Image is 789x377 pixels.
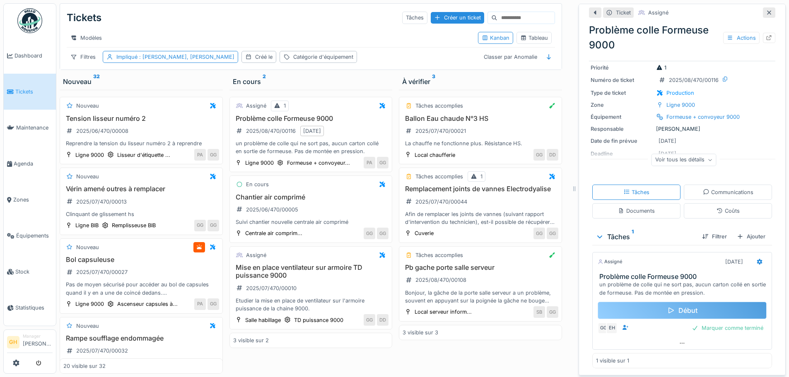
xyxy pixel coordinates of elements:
[15,304,53,312] span: Statistiques
[431,12,484,23] div: Créer un ticket
[415,276,466,284] div: 2025/08/470/00108
[7,336,19,348] li: GH
[432,77,435,86] sup: 3
[666,101,695,109] div: Ligne 9000
[403,139,558,147] div: La chauffe ne fonctionne plus. Résistance HS.
[14,52,53,60] span: Dashboard
[245,159,274,167] div: Ligne 9000
[63,210,219,218] div: Clinquant de glissement hs
[648,9,668,17] div: Assigné
[263,77,266,86] sup: 2
[520,34,548,42] div: Tableau
[415,229,434,237] div: Cuverie
[599,281,768,296] div: un problème de colle qui ne sort pas, aucun carton collé en sortie de formeuse. Pas de montée en ...
[591,125,653,133] div: Responsable
[377,157,388,168] div: GG
[666,113,740,121] div: Formeuse + convoyeur 9000
[63,77,220,86] div: Nouveau
[4,38,56,74] a: Dashboard
[364,157,375,168] div: PA
[598,302,767,319] div: Début
[255,53,273,61] div: Créé le
[4,254,56,290] a: Stock
[403,329,438,336] div: 3 visible sur 3
[7,333,53,353] a: GH Manager[PERSON_NAME]
[415,173,463,180] div: Tâches accomplies
[76,102,99,110] div: Nouveau
[303,127,321,135] div: [DATE]
[480,51,541,63] div: Classer par Anomalie
[63,115,219,122] h3: Tension lisseur numéro 2
[659,137,676,145] div: [DATE]
[4,218,56,254] a: Équipements
[233,336,269,344] div: 3 visible sur 2
[63,362,106,370] div: 20 visible sur 32
[651,154,717,166] div: Voir tous les détails
[246,284,297,292] div: 2025/07/470/00010
[598,258,623,265] div: Assigné
[194,220,206,231] div: GG
[377,228,388,239] div: GG
[482,34,509,42] div: Kanban
[591,113,653,121] div: Équipement
[4,74,56,110] a: Tickets
[208,220,219,231] div: GG
[723,32,760,44] div: Actions
[616,9,631,17] div: Ticket
[75,221,99,229] div: Ligne BIB
[233,193,389,201] h3: Chantier air comprimé
[364,314,375,326] div: GG
[480,173,483,180] div: 1
[15,88,53,96] span: Tickets
[4,146,56,182] a: Agenda
[63,139,219,147] div: Reprendre la tension du lisseur numéro 2 à reprendre
[415,102,463,110] div: Tâches accomplies
[725,258,743,266] div: [DATE]
[16,232,53,240] span: Équipements
[618,207,655,215] div: Documents
[116,53,234,61] div: Impliqué
[117,300,178,308] div: Ascenseur capsules à...
[4,110,56,146] a: Maintenance
[245,229,302,237] div: Centrale air comprim...
[598,322,609,334] div: GG
[246,251,266,259] div: Assigné
[63,334,219,342] h3: Rampe soufflage endommagée
[63,256,219,264] h3: Bol capsuleuse
[284,102,286,110] div: 1
[364,228,375,239] div: GG
[23,333,53,351] li: [PERSON_NAME]
[246,102,266,110] div: Assigné
[293,53,353,61] div: Catégorie d'équipement
[589,23,775,53] div: Problème colle Formeuse 9000
[596,232,695,242] div: Tâches
[403,264,558,271] h3: Pb gache porte salle serveur
[63,281,219,296] div: Pas de moyen sécurisé pour accéder au bol de capsules quand il y en a une de coincé dedans. (Mett...
[76,173,99,180] div: Nouveau
[403,210,558,226] div: Afin de remplacer les joints de vannes (suivant rapport d'intervention du technicien), est-il pos...
[233,264,389,279] h3: Mise en place ventilateur sur armoire TD puissance 9000
[591,89,653,97] div: Type de ticket
[13,196,53,204] span: Zones
[547,149,558,161] div: DD
[656,64,666,72] div: 1
[294,316,343,324] div: TD puissance 9000
[699,231,730,242] div: Filtrer
[63,185,219,193] h3: Vérin amené outres à remplacer
[76,347,128,355] div: 2025/07/470/00032
[287,159,350,167] div: Formeuse + convoyeur...
[403,289,558,305] div: Bonjour, la gâche de la porte salle serveur a un problème, souvent en appuyant sur la poignée la ...
[67,32,106,44] div: Modèles
[75,300,104,308] div: Ligne 9000
[194,149,206,161] div: PA
[112,221,156,229] div: Remplisseuse BIB
[415,198,467,206] div: 2025/07/470/00044
[623,188,649,196] div: Tâches
[377,314,388,326] div: DD
[246,206,298,214] div: 2025/06/470/00005
[138,54,234,60] span: : [PERSON_NAME], [PERSON_NAME]
[67,7,101,29] div: Tickets
[246,127,296,135] div: 2025/08/470/00116
[599,273,768,281] h3: Problème colle Formeuse 9000
[547,306,558,318] div: GG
